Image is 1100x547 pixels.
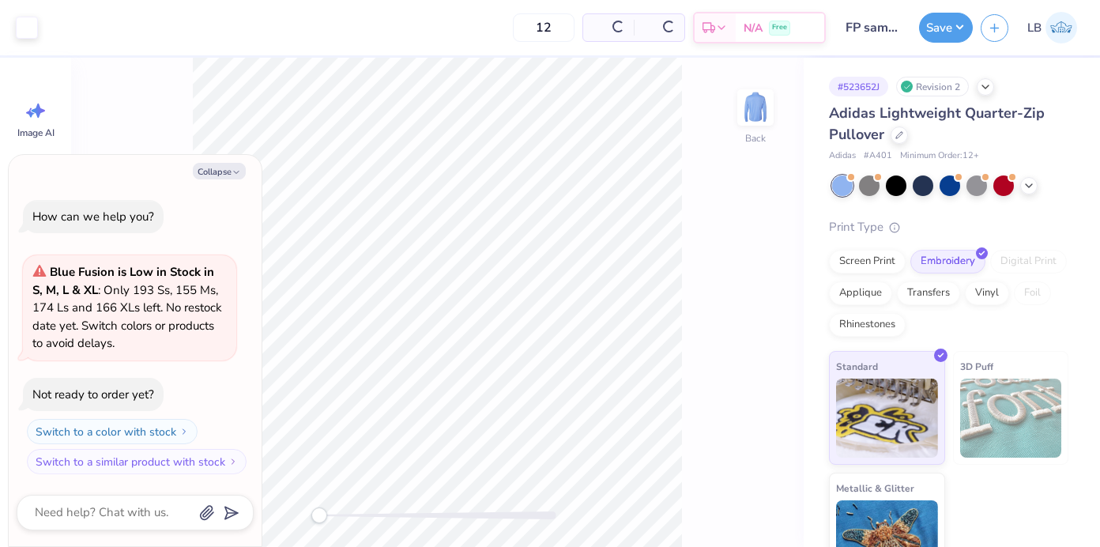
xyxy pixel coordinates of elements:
[27,449,247,474] button: Switch to a similar product with stock
[834,12,911,43] input: Untitled Design
[896,77,969,96] div: Revision 2
[228,457,238,466] img: Switch to a similar product with stock
[32,264,214,298] strong: Blue Fusion is Low in Stock in S, M, L & XL
[829,281,892,305] div: Applique
[910,250,985,273] div: Embroidery
[1027,19,1042,37] span: LB
[740,92,771,123] img: Back
[836,358,878,375] span: Standard
[513,13,574,42] input: – –
[829,313,906,337] div: Rhinestones
[900,149,979,163] span: Minimum Order: 12 +
[864,149,892,163] span: # A401
[193,163,246,179] button: Collapse
[772,22,787,33] span: Free
[311,507,327,523] div: Accessibility label
[919,13,973,43] button: Save
[829,149,856,163] span: Adidas
[17,126,55,139] span: Image AI
[990,250,1067,273] div: Digital Print
[1045,12,1077,43] img: Lara Bainco
[32,209,154,224] div: How can we help you?
[836,480,914,496] span: Metallic & Glitter
[836,379,938,458] img: Standard
[829,250,906,273] div: Screen Print
[32,387,154,402] div: Not ready to order yet?
[829,77,888,96] div: # 523652J
[960,379,1062,458] img: 3D Puff
[32,264,222,351] span: : Only 193 Ss, 155 Ms, 174 Ls and 166 XLs left. No restock date yet. Switch colors or products to...
[179,427,189,436] img: Switch to a color with stock
[965,281,1009,305] div: Vinyl
[960,358,993,375] span: 3D Puff
[744,20,763,36] span: N/A
[897,281,960,305] div: Transfers
[745,131,766,145] div: Back
[1014,281,1051,305] div: Foil
[829,104,1045,144] span: Adidas Lightweight Quarter-Zip Pullover
[27,419,198,444] button: Switch to a color with stock
[1020,12,1084,43] a: LB
[829,218,1068,236] div: Print Type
